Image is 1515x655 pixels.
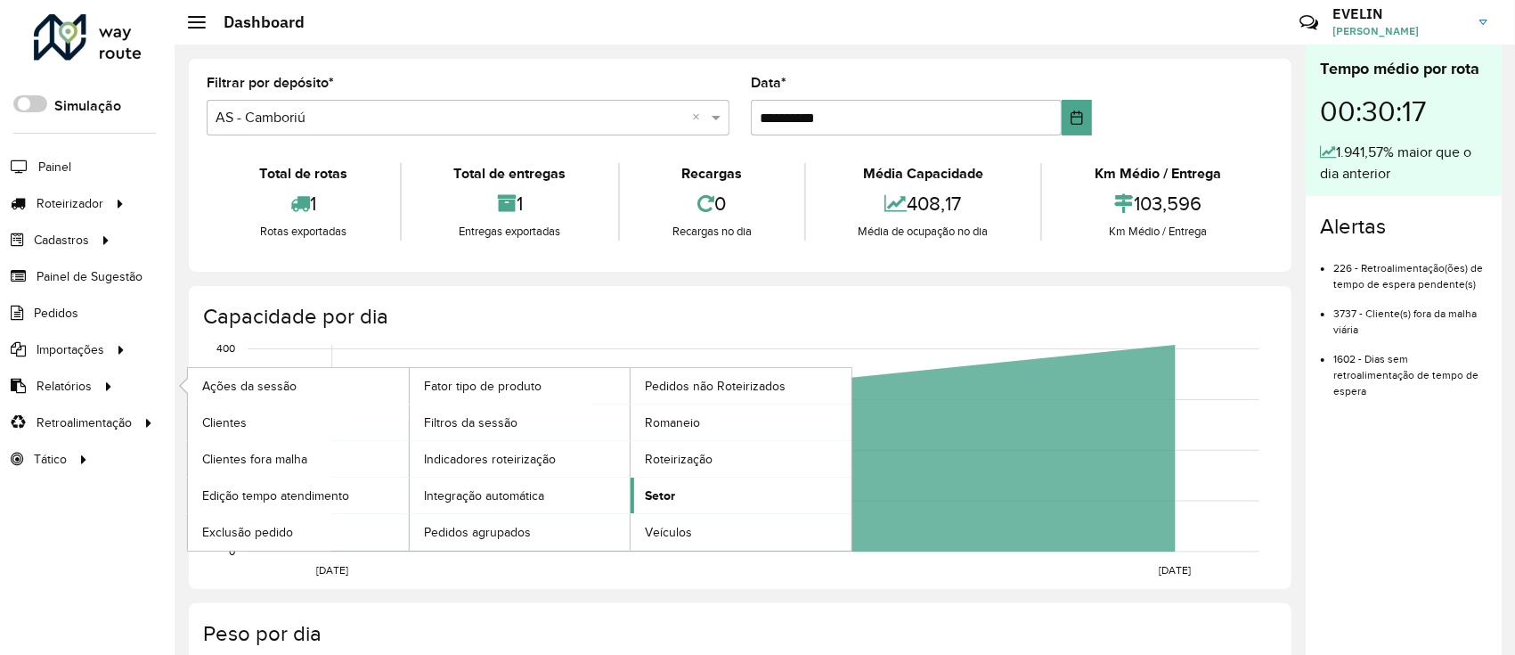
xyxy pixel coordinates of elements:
a: Filtros da sessão [410,405,631,440]
span: Importações [37,340,104,359]
span: Painel de Sugestão [37,267,143,286]
span: Indicadores roteirização [424,450,556,469]
a: Clientes [188,405,409,440]
a: Roteirização [631,441,851,477]
span: Tático [34,450,67,469]
div: Rotas exportadas [211,223,395,241]
div: Tempo médio por rota [1320,57,1487,81]
span: Pedidos agrupados [424,523,531,542]
div: Km Médio / Entrega [1047,223,1269,241]
a: Romaneio [631,405,851,440]
h4: Alertas [1320,214,1487,240]
a: Setor [631,478,851,513]
span: Clientes fora malha [202,450,307,469]
h4: Capacidade por dia [203,304,1274,330]
label: Filtrar por depósito [207,72,334,94]
label: Data [751,72,786,94]
text: [DATE] [1159,564,1191,576]
span: Pedidos não Roteirizados [645,377,786,396]
div: 408,17 [810,184,1037,223]
a: Exclusão pedido [188,514,409,550]
a: Pedidos agrupados [410,514,631,550]
span: Relatórios [37,377,92,396]
span: Painel [38,158,71,176]
span: Cadastros [34,231,89,250]
span: Ações da sessão [202,377,297,396]
a: Integração automática [410,478,631,513]
div: Total de rotas [211,163,395,184]
text: 400 [216,343,235,355]
span: Filtros da sessão [424,413,517,432]
h3: EVELIN [1332,5,1466,22]
label: Simulação [54,95,121,117]
li: 3737 - Cliente(s) fora da malha viária [1333,292,1487,338]
div: 00:30:17 [1320,81,1487,142]
h4: Peso por dia [203,621,1274,647]
div: 1.941,57% maior que o dia anterior [1320,142,1487,184]
div: 103,596 [1047,184,1269,223]
li: 226 - Retroalimentação(ões) de tempo de espera pendente(s) [1333,247,1487,292]
span: Veículos [645,523,692,542]
li: 1602 - Dias sem retroalimentação de tempo de espera [1333,338,1487,399]
div: Entregas exportadas [406,223,615,241]
div: Km Médio / Entrega [1047,163,1269,184]
span: Edição tempo atendimento [202,487,349,505]
a: Pedidos não Roteirizados [631,368,851,404]
a: Contato Rápido [1290,4,1328,42]
div: 1 [211,184,395,223]
a: Edição tempo atendimento [188,478,409,513]
span: Retroalimentação [37,413,132,432]
h2: Dashboard [206,12,305,32]
span: Setor [645,487,675,505]
span: Fator tipo de produto [424,377,542,396]
div: Total de entregas [406,163,615,184]
span: Exclusão pedido [202,523,293,542]
a: Clientes fora malha [188,441,409,477]
div: 0 [624,184,800,223]
button: Choose Date [1062,100,1092,135]
span: Clientes [202,413,247,432]
text: [DATE] [316,564,348,576]
a: Veículos [631,514,851,550]
div: Recargas no dia [624,223,800,241]
span: Pedidos [34,304,78,323]
div: 1 [406,184,615,223]
span: [PERSON_NAME] [1332,23,1466,39]
a: Fator tipo de produto [410,368,631,404]
span: Romaneio [645,413,700,432]
div: Recargas [624,163,800,184]
span: Roteirização [645,450,713,469]
div: Média de ocupação no dia [810,223,1037,241]
a: Indicadores roteirização [410,441,631,477]
a: Ações da sessão [188,368,409,404]
span: Roteirizador [37,194,103,213]
text: 0 [229,545,235,557]
span: Clear all [692,107,707,128]
div: Média Capacidade [810,163,1037,184]
span: Integração automática [424,487,544,505]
